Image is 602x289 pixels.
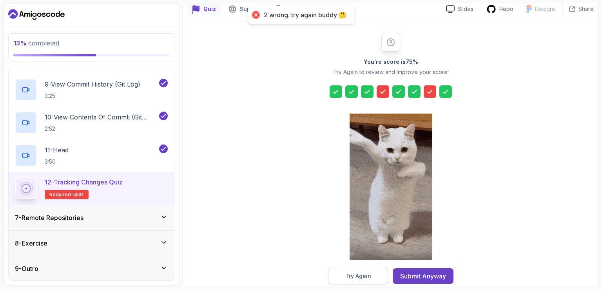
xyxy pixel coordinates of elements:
[188,3,221,15] button: quiz button
[15,79,168,101] button: 9-View Commit History (Git Log)3:25
[45,92,140,100] p: 3:25
[499,5,513,13] p: Repo
[440,5,480,13] a: Slides
[264,11,346,19] div: 2 wrong. try again buddy 🤔
[393,268,453,284] button: Submit Anyway
[15,177,168,199] button: 12-Tracking Changes QuizRequired-quiz
[224,3,267,15] button: Support button
[328,268,388,284] button: Try Again
[9,231,174,256] button: 8-Exercise
[45,145,69,155] p: 11 - Head
[562,5,594,13] button: Share
[9,205,174,230] button: 7-Remote Repositories
[8,8,65,21] a: Dashboard
[13,39,27,47] span: 13 %
[400,271,446,281] div: Submit Anyway
[350,114,432,260] img: cool-cat
[15,144,168,166] button: 11-Head3:50
[480,4,520,14] a: Repo
[13,39,59,47] span: completed
[73,191,84,198] span: quiz
[15,112,168,134] button: 10-View Contents Of Commti (Git Show)2:52
[285,5,318,13] p: Any issues?
[535,5,556,13] p: Designs
[458,5,473,13] p: Slides
[45,158,69,166] p: 3:50
[345,272,371,280] div: Try Again
[15,213,83,222] h3: 7 - Remote Repositories
[45,125,158,133] p: 2:52
[15,264,38,273] h3: 9 - Outro
[203,5,216,13] p: Quiz
[45,79,140,89] p: 9 - View Commit History (Git Log)
[333,68,449,76] p: Try Again to review and improve your score!
[49,191,73,198] span: Required-
[45,112,158,122] p: 10 - View Contents Of Commti (Git Show)
[45,177,123,187] p: 12 - Tracking Changes Quiz
[578,5,594,13] p: Share
[364,58,418,66] h2: You're score is 75 %
[9,256,174,281] button: 9-Outro
[239,5,262,13] p: Support
[15,238,47,248] h3: 8 - Exercise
